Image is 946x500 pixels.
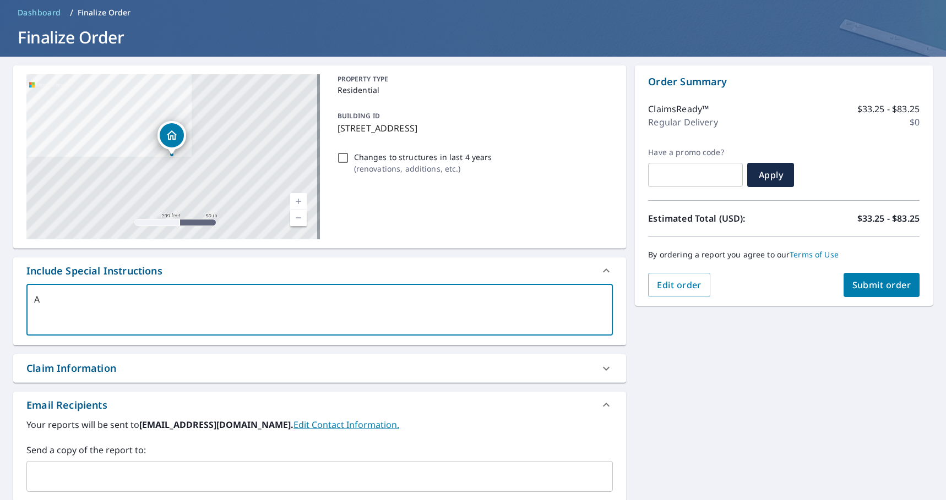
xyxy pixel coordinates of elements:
div: Claim Information [13,354,626,382]
label: Send a copy of the report to: [26,443,613,457]
p: $33.25 - $83.25 [857,102,920,116]
button: Submit order [844,273,920,297]
div: Email Recipients [13,392,626,418]
textarea: A [34,294,605,326]
div: Include Special Instructions [13,257,626,284]
p: ( renovations, additions, etc. ) [354,163,492,174]
b: [EMAIL_ADDRESS][DOMAIN_NAME]. [139,419,293,431]
p: Finalize Order [78,7,131,18]
div: Include Special Instructions [26,263,162,278]
p: Changes to structures in last 4 years [354,151,492,163]
nav: breadcrumb [13,4,933,21]
p: Estimated Total (USD): [648,212,784,225]
p: $0 [910,116,920,129]
span: Edit order [657,279,702,291]
p: By ordering a report you agree to our [648,250,920,260]
li: / [70,6,73,19]
div: Dropped pin, building 1, Residential property, 301 BUTTE ST PILOT BUTTE SK S0G3Z0 [157,121,186,155]
p: Regular Delivery [648,116,717,129]
button: Edit order [648,273,710,297]
span: Submit order [852,279,911,291]
div: Claim Information [26,361,116,376]
label: Have a promo code? [648,147,743,157]
a: Dashboard [13,4,66,21]
label: Your reports will be sent to [26,418,613,431]
p: Order Summary [648,74,920,89]
p: Residential [338,84,609,96]
span: Dashboard [18,7,61,18]
p: $33.25 - $83.25 [857,212,920,225]
button: Apply [747,163,794,187]
p: BUILDING ID [338,111,380,120]
a: Current Level 17, Zoom In [290,193,307,210]
div: Email Recipients [26,398,107,413]
p: [STREET_ADDRESS] [338,122,609,135]
a: EditContactInfo [293,419,399,431]
h1: Finalize Order [13,26,933,48]
a: Terms of Use [790,249,839,260]
span: Apply [756,169,785,181]
p: ClaimsReady™ [648,102,709,116]
a: Current Level 17, Zoom Out [290,210,307,226]
p: PROPERTY TYPE [338,74,609,84]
